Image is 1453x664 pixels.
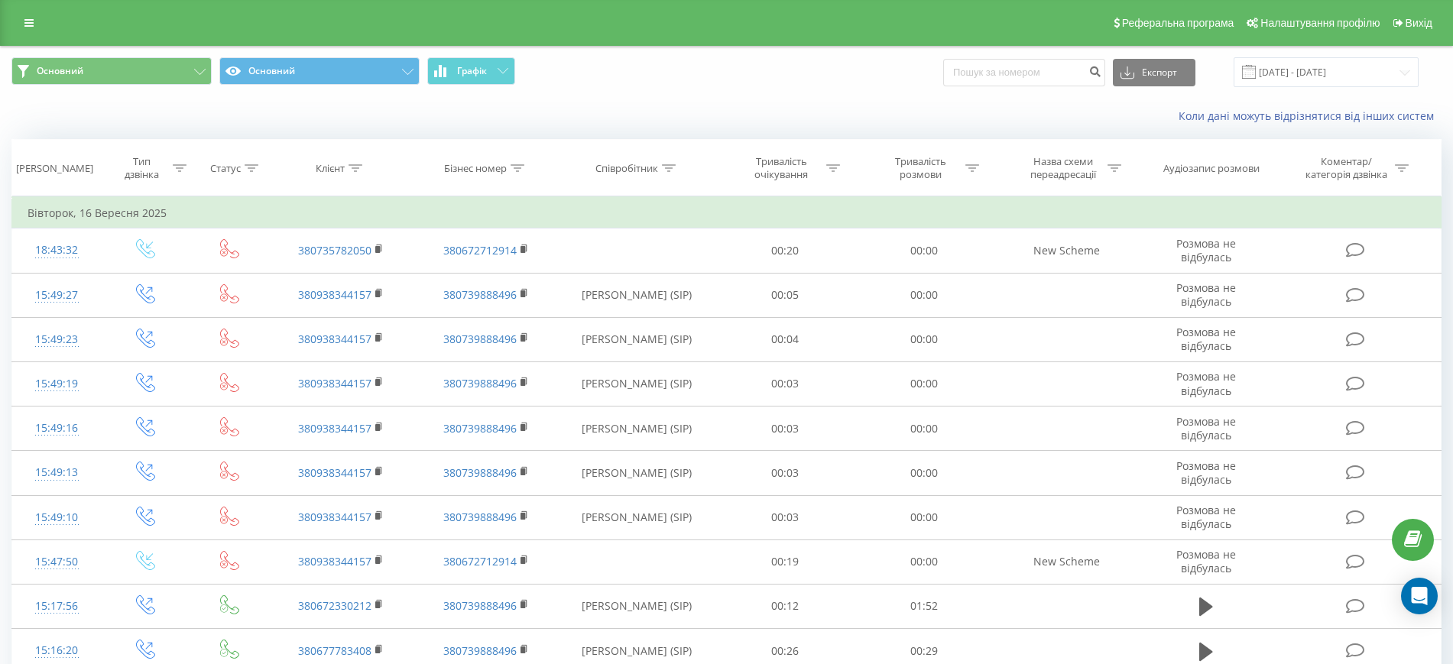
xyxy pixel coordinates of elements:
td: 00:00 [855,495,994,539]
a: 380938344157 [298,287,371,302]
a: 380672330212 [298,598,371,613]
div: 15:49:27 [28,280,86,310]
a: 380938344157 [298,554,371,568]
div: 15:49:13 [28,458,86,487]
span: Реферальна програма [1122,17,1234,29]
a: 380672712914 [443,554,517,568]
td: [PERSON_NAME] (SIP) [559,584,715,628]
div: 15:17:56 [28,591,86,621]
div: Тривалість очікування [741,155,822,181]
span: Розмова не відбулась [1176,547,1236,575]
span: Розмова не відбулась [1176,369,1236,397]
span: Налаштування профілю [1260,17,1380,29]
button: Графік [427,57,515,85]
a: 380735782050 [298,243,371,258]
span: Вихід [1406,17,1432,29]
td: 00:12 [715,584,855,628]
td: 00:20 [715,228,855,273]
span: Розмова не відбулась [1176,503,1236,531]
td: Вівторок, 16 Вересня 2025 [12,198,1442,228]
span: Розмова не відбулась [1176,458,1236,487]
a: 380739888496 [443,421,517,436]
div: Тривалість розмови [880,155,962,181]
button: Основний [219,57,420,85]
a: Коли дані можуть відрізнятися вiд інших систем [1179,109,1442,123]
td: 00:00 [855,406,994,451]
div: Співробітник [595,162,658,175]
div: [PERSON_NAME] [16,162,93,175]
a: 380938344157 [298,465,371,480]
div: 15:47:50 [28,547,86,577]
div: 18:43:32 [28,235,86,265]
div: Коментар/категорія дзвінка [1302,155,1391,181]
div: Тип дзвінка [115,155,169,181]
td: 00:19 [715,539,855,584]
span: Розмова не відбулась [1176,236,1236,264]
td: 00:00 [855,361,994,406]
td: 00:00 [855,228,994,273]
a: 380739888496 [443,598,517,613]
td: 00:03 [715,406,855,451]
button: Експорт [1113,59,1195,86]
td: 00:03 [715,495,855,539]
a: 380739888496 [443,376,517,390]
div: 15:49:16 [28,413,86,443]
div: Бізнес номер [444,162,507,175]
td: 00:00 [855,451,994,495]
td: 00:03 [715,451,855,495]
td: 00:00 [855,273,994,317]
td: 00:00 [855,539,994,584]
span: Розмова не відбулась [1176,325,1236,353]
span: Розмова не відбулась [1176,414,1236,442]
div: Аудіозапис розмови [1163,162,1260,175]
span: Графік [457,66,487,76]
td: 00:04 [715,317,855,361]
td: 01:52 [855,584,994,628]
a: 380739888496 [443,643,517,658]
td: [PERSON_NAME] (SIP) [559,317,715,361]
a: 380739888496 [443,510,517,524]
a: 380938344157 [298,510,371,524]
td: 00:00 [855,317,994,361]
button: Основний [11,57,212,85]
div: Open Intercom Messenger [1401,578,1438,614]
a: 380938344157 [298,376,371,390]
td: 00:05 [715,273,855,317]
div: Статус [210,162,241,175]
div: 15:49:23 [28,325,86,355]
a: 380672712914 [443,243,517,258]
span: Основний [37,65,83,77]
td: 00:03 [715,361,855,406]
a: 380739888496 [443,332,517,346]
a: 380739888496 [443,465,517,480]
a: 380677783408 [298,643,371,658]
td: [PERSON_NAME] (SIP) [559,451,715,495]
a: 380739888496 [443,287,517,302]
td: [PERSON_NAME] (SIP) [559,495,715,539]
a: 380938344157 [298,332,371,346]
td: New Scheme [994,228,1140,273]
input: Пошук за номером [943,59,1105,86]
div: Назва схеми переадресації [1022,155,1104,181]
div: 15:49:10 [28,503,86,533]
span: Розмова не відбулась [1176,280,1236,309]
td: [PERSON_NAME] (SIP) [559,273,715,317]
div: 15:49:19 [28,369,86,399]
div: Клієнт [316,162,345,175]
a: 380938344157 [298,421,371,436]
td: [PERSON_NAME] (SIP) [559,406,715,451]
td: [PERSON_NAME] (SIP) [559,361,715,406]
td: New Scheme [994,539,1140,584]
